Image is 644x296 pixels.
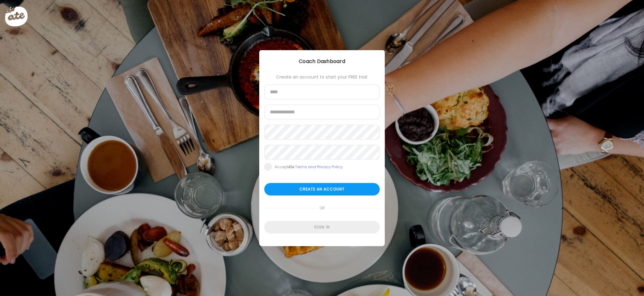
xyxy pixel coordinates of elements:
div: Coach Dashboard [259,58,385,65]
div: Accept [275,165,343,170]
div: Sign in [264,221,380,234]
a: Terms and Privacy Policy [295,164,343,170]
span: or [317,202,327,214]
b: Ate [288,164,294,170]
div: Create an account [264,183,380,196]
div: Create an account to start your FREE trial: [264,75,380,80]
